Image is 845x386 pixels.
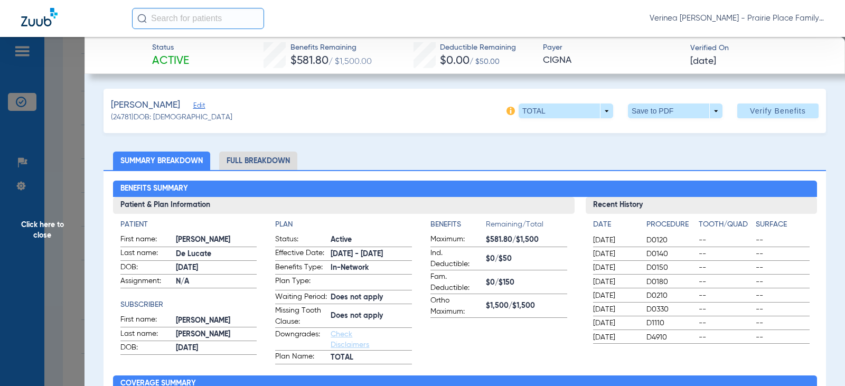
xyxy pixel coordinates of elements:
span: Benefits Type: [275,262,327,275]
span: Ortho Maximum: [430,295,482,317]
span: D1110 [646,318,694,328]
span: D0180 [646,277,694,287]
span: [DATE] [176,343,257,354]
span: [PERSON_NAME] [176,329,257,340]
span: D0330 [646,304,694,315]
span: Verified On [690,43,828,54]
span: -- [699,262,752,273]
span: -- [699,290,752,301]
h4: Date [593,219,637,230]
button: Verify Benefits [737,103,819,118]
span: D0140 [646,249,694,259]
span: -- [756,249,809,259]
span: [DATE] [593,304,637,315]
span: N/A [176,276,257,287]
span: -- [699,304,752,315]
app-breakdown-title: Subscriber [120,299,257,310]
app-breakdown-title: Benefits [430,219,486,234]
span: [DATE] [593,249,637,259]
span: -- [699,332,752,343]
span: $581.80 [290,55,328,67]
li: Full Breakdown [219,152,297,170]
span: -- [756,277,809,287]
span: [PERSON_NAME] [176,315,257,326]
span: [DATE] [593,235,637,246]
span: Fam. Deductible: [430,271,482,294]
span: / $1,500.00 [328,58,372,66]
app-breakdown-title: Date [593,219,637,234]
span: Status: [275,234,327,247]
span: Effective Date: [275,248,327,260]
span: Payer [543,42,681,53]
span: DOB: [120,262,172,275]
span: Remaining/Total [486,219,567,234]
span: Assignment: [120,276,172,288]
span: [DATE] [593,332,637,343]
span: [DATE] - [DATE] [331,249,412,260]
a: Check Disclaimers [331,331,369,349]
span: D0150 [646,262,694,273]
span: Last name: [120,328,172,341]
h4: Surface [756,219,809,230]
h4: Plan [275,219,412,230]
img: info-icon [506,107,515,115]
span: $581.80/$1,500 [486,234,567,246]
span: -- [699,318,752,328]
span: / $50.00 [470,58,500,65]
span: $0/$50 [486,253,567,265]
span: $0.00 [440,55,470,67]
span: In-Network [331,262,412,274]
span: Deductible Remaining [440,42,516,53]
h3: Patient & Plan Information [113,197,575,214]
h2: Benefits Summary [113,181,817,197]
span: -- [756,304,809,315]
span: Maximum: [430,234,482,247]
span: [DATE] [176,262,257,274]
span: TOTAL [331,352,412,363]
span: Downgrades: [275,329,327,350]
span: Active [331,234,412,246]
span: Ind. Deductible: [430,248,482,270]
span: Verify Benefits [750,107,806,115]
span: [DATE] [690,55,716,68]
span: Plan Type: [275,276,327,290]
button: TOTAL [519,103,613,118]
h4: Procedure [646,219,694,230]
span: [DATE] [593,262,637,273]
span: Active [152,54,189,69]
span: [PERSON_NAME] [176,234,257,246]
span: D0210 [646,290,694,301]
span: Waiting Period: [275,291,327,304]
span: DOB: [120,342,172,355]
app-breakdown-title: Procedure [646,219,694,234]
span: D4910 [646,332,694,343]
span: First name: [120,234,172,247]
h4: Tooth/Quad [699,219,752,230]
span: [DATE] [593,277,637,287]
span: CIGNA [543,54,681,67]
app-breakdown-title: Surface [756,219,809,234]
span: -- [756,318,809,328]
app-breakdown-title: Tooth/Quad [699,219,752,234]
span: $0/$150 [486,277,567,288]
h4: Patient [120,219,257,230]
span: [DATE] [593,290,637,301]
span: [PERSON_NAME] [111,99,180,112]
img: Search Icon [137,14,147,23]
span: Missing Tooth Clause: [275,305,327,327]
span: First name: [120,314,172,327]
span: -- [699,235,752,246]
input: Search for patients [132,8,264,29]
span: Does not apply [331,292,412,303]
span: [DATE] [593,318,637,328]
span: -- [756,290,809,301]
span: -- [699,277,752,287]
h4: Benefits [430,219,486,230]
span: Last name: [120,248,172,260]
span: Does not apply [331,310,412,322]
span: -- [756,332,809,343]
span: -- [756,235,809,246]
span: Benefits Remaining [290,42,372,53]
